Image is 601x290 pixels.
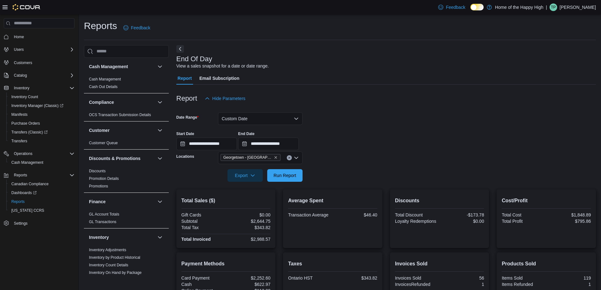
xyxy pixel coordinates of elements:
span: TP [551,3,556,11]
div: $0.00 [441,219,484,224]
span: Catalog [11,72,74,79]
a: Promotions [89,184,108,188]
h2: Invoices Sold [395,260,484,268]
a: Discounts [89,169,106,173]
h3: Compliance [89,99,114,105]
div: Total Profit [502,219,545,224]
h3: End Of Day [176,55,212,63]
span: Customer Queue [89,140,118,145]
span: Reports [11,199,25,204]
div: Gift Cards [181,212,225,217]
span: Promotions [89,184,108,189]
span: Cash Management [9,159,74,166]
a: [US_STATE] CCRS [9,207,47,214]
span: Georgetown - Mountainview - Fire & Flower [221,154,280,161]
h3: Discounts & Promotions [89,155,140,162]
a: GL Account Totals [89,212,119,216]
button: Customer [89,127,155,133]
button: Inventory [89,234,155,240]
p: Home of the Happy High [495,3,543,11]
span: Customers [14,60,32,65]
div: $2,988.57 [227,237,270,242]
label: End Date [238,131,255,136]
div: $795.86 [548,219,591,224]
button: [US_STATE] CCRS [6,206,77,215]
span: Transfers (Classic) [11,130,48,135]
label: Locations [176,154,194,159]
button: Manifests [6,110,77,119]
span: Inventory [14,86,29,91]
div: View a sales snapshot for a date or date range. [176,63,269,69]
a: Inventory Count Details [89,263,128,267]
a: Transfers [9,137,30,145]
a: Customers [11,59,35,67]
span: Inventory On Hand by Package [89,270,142,275]
div: Ontario HST [288,275,331,281]
div: $2,252.60 [227,275,270,281]
span: Canadian Compliance [11,181,49,186]
h2: Discounts [395,197,484,204]
span: Inventory [11,84,74,92]
span: Hide Parameters [212,95,245,102]
span: Feedback [131,25,150,31]
div: Subtotal [181,219,225,224]
button: Settings [1,219,77,228]
button: Reports [6,197,77,206]
button: Clear input [287,155,292,160]
span: GL Transactions [89,219,116,224]
div: Compliance [84,111,169,121]
a: Dashboards [9,189,39,197]
button: Export [227,169,263,182]
span: Reports [9,198,74,205]
h2: Total Sales ($) [181,197,271,204]
a: Promotion Details [89,176,119,181]
button: Remove Georgetown - Mountainview - Fire & Flower from selection in this group [274,156,278,159]
span: Washington CCRS [9,207,74,214]
button: Discounts & Promotions [156,155,164,162]
span: Manifests [11,112,27,117]
h2: Cost/Profit [502,197,591,204]
button: Operations [1,149,77,158]
span: Discounts [89,169,106,174]
button: Compliance [156,98,164,106]
span: Inventory Count [9,93,74,101]
button: Catalog [11,72,29,79]
button: Operations [11,150,35,157]
div: $46.40 [334,212,377,217]
span: Transfers [11,139,27,144]
button: Reports [1,171,77,180]
button: Hide Parameters [202,92,248,105]
a: Dashboards [6,188,77,197]
button: Cash Management [6,158,77,167]
button: Customers [1,58,77,67]
div: $622.97 [227,282,270,287]
span: Users [11,46,74,53]
a: Inventory Manager (Classic) [9,102,66,109]
a: Feedback [436,1,468,14]
div: $2,644.75 [227,219,270,224]
a: GL Transactions [89,220,116,224]
a: Feedback [121,21,153,34]
span: Inventory Count Details [89,263,128,268]
div: $343.82 [334,275,377,281]
div: Discounts & Promotions [84,167,169,192]
div: Card Payment [181,275,225,281]
span: Georgetown - [GEOGRAPHIC_DATA] - Fire & Flower [223,154,273,161]
span: Cash Management [89,77,121,82]
a: Home [11,33,27,41]
a: Inventory by Product Historical [89,255,140,260]
label: Start Date [176,131,194,136]
div: Total Discount [395,212,438,217]
div: Cash [181,282,225,287]
span: Purchase Orders [9,120,74,127]
button: Inventory Count [6,92,77,101]
span: [US_STATE] CCRS [11,208,44,213]
span: Cash Management [11,160,43,165]
div: Transaction Average [288,212,331,217]
button: Users [11,46,26,53]
a: Transfers (Classic) [9,128,50,136]
h2: Products Sold [502,260,591,268]
a: Settings [11,220,30,227]
div: InvoicesRefunded [395,282,438,287]
span: Report [178,72,192,85]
